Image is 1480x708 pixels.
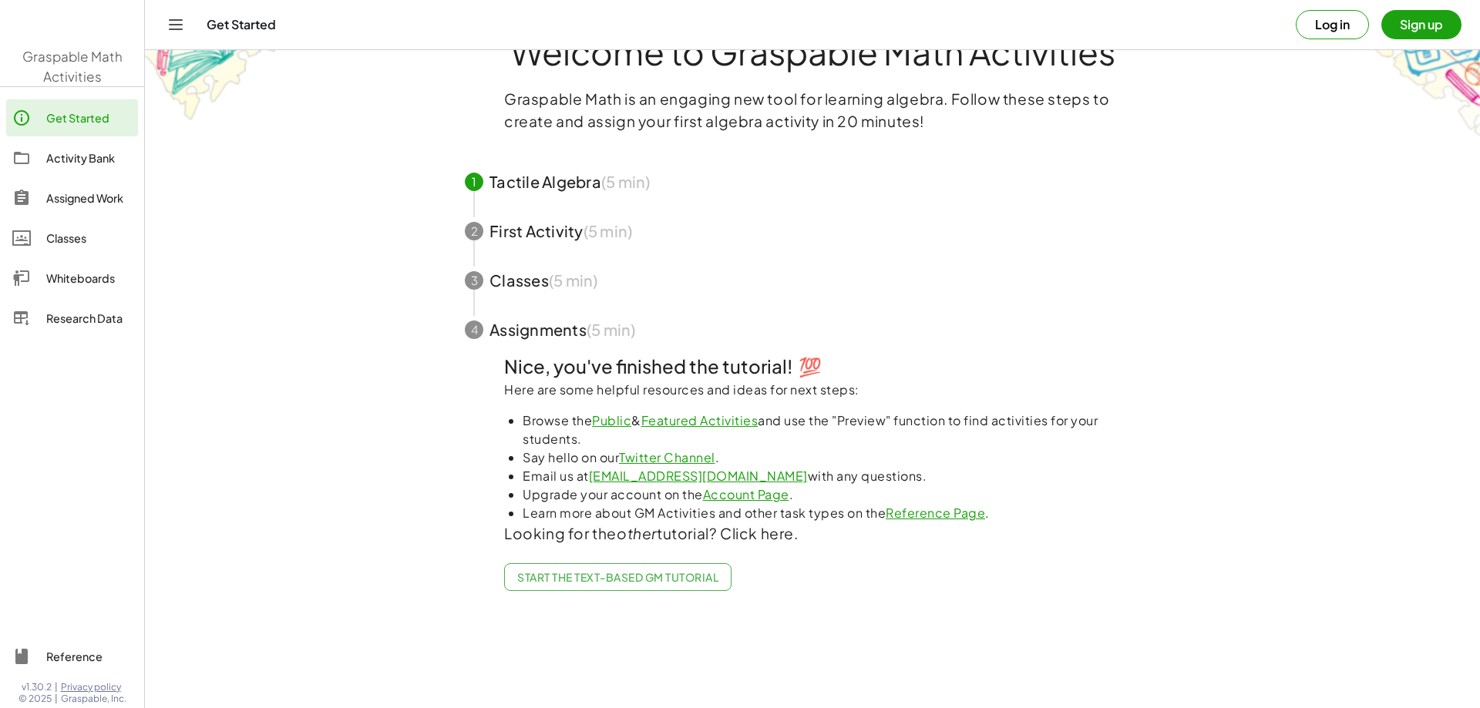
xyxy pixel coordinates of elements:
div: Classes [46,229,132,247]
span: v1.30.2 [22,681,52,693]
div: Research Data [46,309,132,327]
li: Learn more about GM Activities and other task types on the . [523,504,1121,522]
span: Graspable, Inc. [61,693,126,705]
div: Whiteboards [46,269,132,287]
a: Classes [6,220,138,257]
span: 💯 [799,354,822,377]
a: [EMAIL_ADDRESS][DOMAIN_NAME] [589,468,808,484]
li: Upgrade your account on the . [523,485,1121,504]
a: Activity Bank [6,139,138,176]
button: 4Assignments(5 min) [446,305,1179,354]
button: 3Classes(5 min) [446,256,1179,305]
p: Here are some helpful resources and ideas for next steps: [504,381,1121,399]
a: Assigned Work [6,180,138,216]
button: Log in [1296,10,1369,39]
h5: Nice, you've finished the tutorial! [504,354,1121,379]
a: Privacy policy [61,681,126,693]
p: Looking for the tutorial? Click here. [504,522,1121,545]
a: Reference [6,638,138,675]
em: other [617,524,657,542]
li: Browse the & and use the "Preview" function to find activities for your students. [523,411,1121,448]
div: Reference [46,647,132,666]
span: | [55,681,58,693]
a: Featured Activities [641,412,758,428]
button: 1Tactile Algebra(5 min) [446,157,1179,206]
a: Reference Page [886,505,985,521]
div: 2 [465,222,483,240]
span: Graspable Math Activities [22,48,123,85]
button: 2First Activity(5 min) [446,206,1179,256]
div: Assigned Work [46,189,132,207]
li: Say hello on our . [523,448,1121,467]
span: | [55,693,58,705]
a: Get Started [6,99,138,136]
span: Start the Text-based GM Tutorial [517,570,718,584]
a: Public [592,412,631,428]
a: Start the Text-based GM Tutorial [504,563,732,591]
span: © 2025 [18,693,52,705]
div: 3 [465,271,483,290]
a: Whiteboards [6,260,138,297]
a: Twitter Channel [619,449,715,465]
button: Toggle navigation [163,12,188,37]
div: 4 [465,320,483,339]
p: Graspable Math is an engaging new tool for learning algebra. Follow these steps to create and ass... [504,88,1121,133]
h1: Welcome to Graspable Math Activities [436,34,1189,69]
div: Get Started [46,109,132,127]
li: Email us at with any questions. [523,467,1121,485]
a: Account Page [703,486,789,502]
button: Sign up [1381,10,1461,39]
div: Activity Bank [46,149,132,167]
div: 1 [465,173,483,191]
a: Research Data [6,300,138,337]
